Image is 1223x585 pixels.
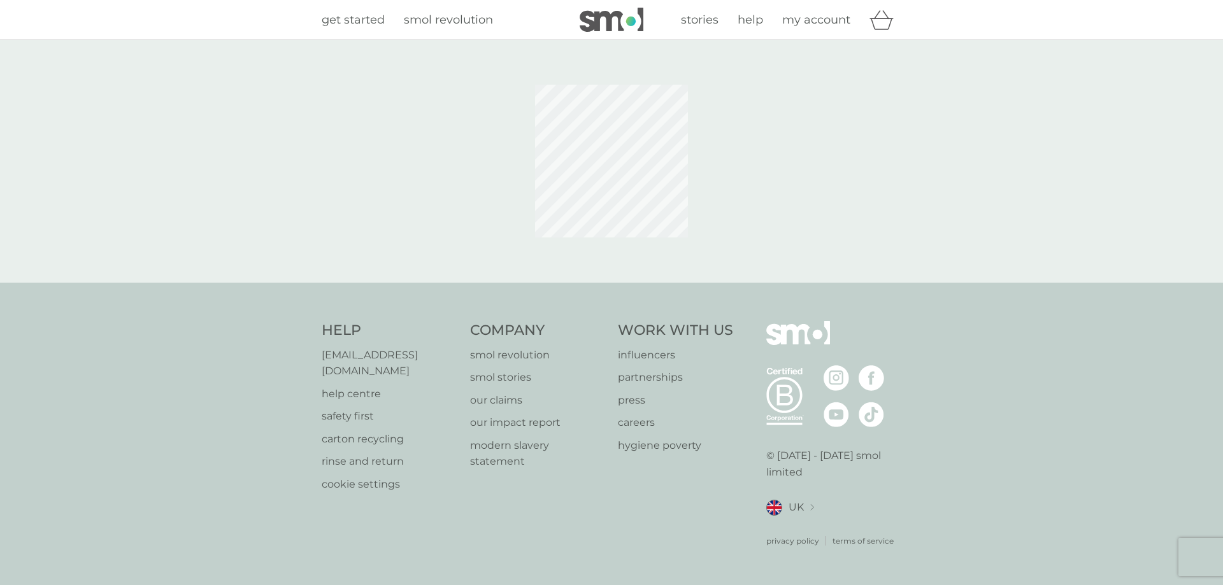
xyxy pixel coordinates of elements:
[618,414,733,431] a: careers
[618,369,733,386] a: partnerships
[824,402,849,427] img: visit the smol Youtube page
[322,347,457,379] a: [EMAIL_ADDRESS][DOMAIN_NAME]
[869,7,901,32] div: basket
[859,365,884,391] img: visit the smol Facebook page
[470,321,606,341] h4: Company
[782,11,850,29] a: my account
[618,437,733,454] a: hygiene poverty
[738,13,763,27] span: help
[470,392,606,409] a: our claims
[618,347,733,363] a: influencers
[322,408,457,425] a: safety first
[470,414,606,431] a: our impact report
[833,535,894,547] a: terms of service
[404,13,493,27] span: smol revolution
[681,11,719,29] a: stories
[580,8,643,32] img: smol
[322,453,457,470] a: rinse and return
[766,500,782,516] img: UK flag
[681,13,719,27] span: stories
[322,13,385,27] span: get started
[738,11,763,29] a: help
[766,448,902,480] p: © [DATE] - [DATE] smol limited
[470,437,606,470] a: modern slavery statement
[810,504,814,511] img: select a new location
[404,11,493,29] a: smol revolution
[782,13,850,27] span: my account
[322,431,457,448] a: carton recycling
[766,535,819,547] a: privacy policy
[766,321,830,364] img: smol
[470,347,606,363] a: smol revolution
[470,369,606,386] a: smol stories
[322,386,457,402] a: help centre
[322,321,457,341] h4: Help
[824,365,849,391] img: visit the smol Instagram page
[322,476,457,493] a: cookie settings
[322,11,385,29] a: get started
[789,499,804,516] span: UK
[859,402,884,427] img: visit the smol Tiktok page
[618,321,733,341] h4: Work With Us
[618,392,733,409] a: press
